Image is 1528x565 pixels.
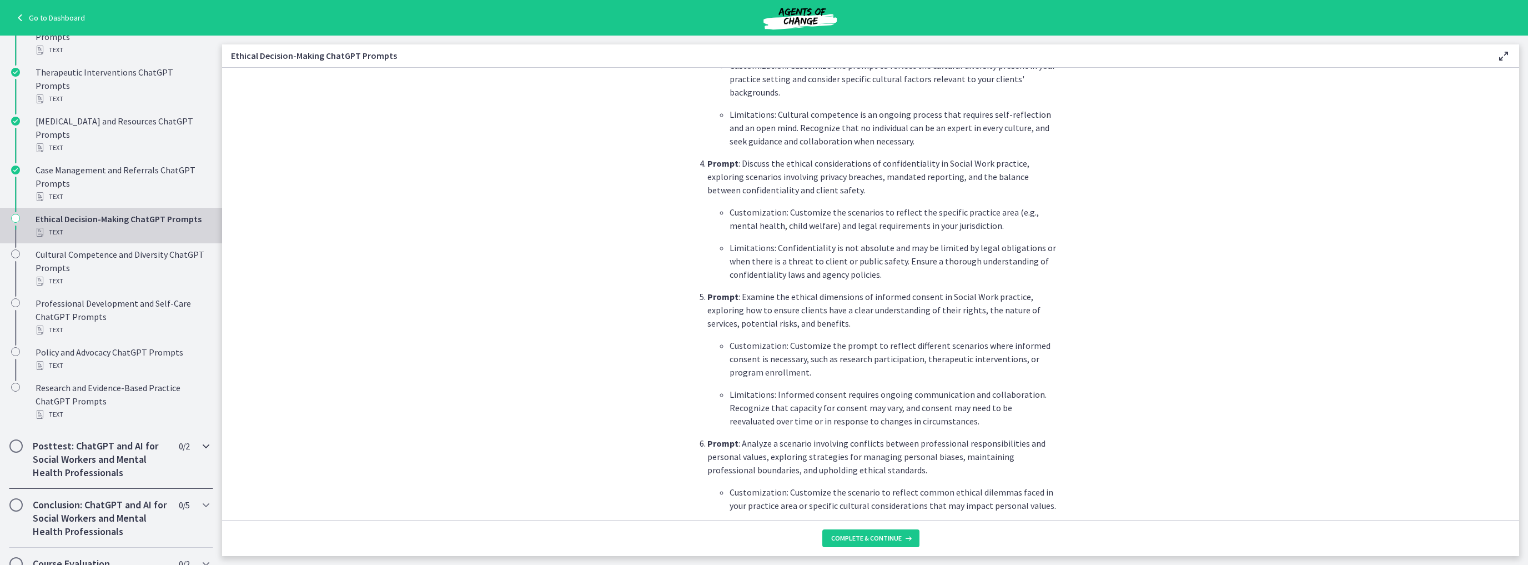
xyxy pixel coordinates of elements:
strong: Prompt [707,158,738,169]
div: Research and Evidence-Based Practice ChatGPT Prompts [36,381,209,421]
div: Text [36,408,209,421]
div: Text [36,141,209,154]
p: : Examine the ethical dimensions of informed consent in Social Work practice, exploring how to en... [707,290,1056,330]
i: Completed [11,117,20,126]
div: Professional Development and Self-Care ChatGPT Prompts [36,297,209,337]
button: Complete & continue [822,529,919,547]
h2: Posttest: ChatGPT and AI for Social Workers and Mental Health Professionals [33,439,168,479]
div: Text [36,359,209,372]
div: Assessment and Screening ChatGPT Prompts [36,17,209,57]
div: Text [36,323,209,337]
div: Text [36,190,209,203]
div: Cultural Competence and Diversity ChatGPT Prompts [36,248,209,288]
p: Limitations: Informed consent requires ongoing communication and collaboration. Recognize that ca... [730,388,1056,428]
h3: Ethical Decision-Making ChatGPT Prompts [231,49,1479,62]
div: Policy and Advocacy ChatGPT Prompts [36,346,209,372]
div: Text [36,92,209,106]
h2: Conclusion: ChatGPT and AI for Social Workers and Mental Health Professionals [33,498,168,538]
a: Go to Dashboard [13,11,85,24]
p: : Analyze a scenario involving conflicts between professional responsibilities and personal value... [707,437,1056,477]
img: Agents of Change [733,4,867,31]
div: Case Management and Referrals ChatGPT Prompts [36,163,209,203]
div: Text [36,43,209,57]
div: [MEDICAL_DATA] and Resources ChatGPT Prompts [36,114,209,154]
div: Text [36,226,209,239]
p: Customization: Customize the prompt to reflect the cultural diversity present in your practice se... [730,59,1056,99]
i: Completed [11,166,20,174]
div: Text [36,274,209,288]
p: Limitations: Confidentiality is not absolute and may be limited by legal obligations or when ther... [730,241,1056,281]
p: Limitations: Cultural competence is an ongoing process that requires self-reflection and an open ... [730,108,1056,148]
p: Customization: Customize the scenarios to reflect the specific practice area (e.g., mental health... [730,206,1056,232]
div: Therapeutic Interventions ChatGPT Prompts [36,66,209,106]
span: 0 / 2 [179,439,189,453]
i: Completed [11,68,20,77]
p: Customization: Customize the scenario to reflect common ethical dilemmas faced in your practice a... [730,486,1056,512]
span: Complete & continue [831,534,902,543]
p: : Discuss the ethical considerations of confidentiality in Social Work practice, exploring scenar... [707,157,1056,197]
p: Customization: Customize the prompt to reflect different scenarios where informed consent is nece... [730,339,1056,379]
strong: Prompt [707,438,738,449]
strong: Prompt [707,291,738,302]
span: 0 / 5 [179,498,189,512]
div: Ethical Decision-Making ChatGPT Prompts [36,212,209,239]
